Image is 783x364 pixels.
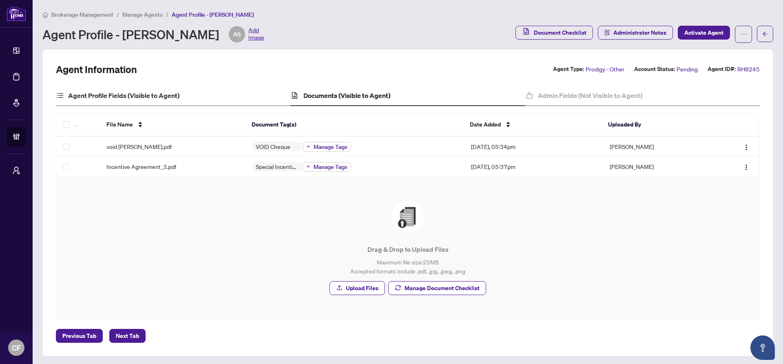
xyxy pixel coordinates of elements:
[303,91,390,100] h4: Documents (Visible to Agent)
[252,144,294,149] span: VOID Cheque
[73,244,743,254] p: Drag & Drop to Upload Files
[741,31,746,37] span: ellipsis
[303,162,351,172] button: Manage Tags
[603,157,712,177] td: [PERSON_NAME]
[330,281,385,295] button: Upload Files
[470,120,501,129] span: Date Added
[314,164,347,170] span: Manage Tags
[346,282,378,295] span: Upload Files
[391,200,424,233] img: File Upload
[737,64,760,74] span: RH8245
[62,329,96,342] span: Previous Tab
[534,26,586,39] span: Document Checklist
[405,282,480,295] span: Manage Document Checklist
[248,26,264,42] span: Add Image
[586,64,624,74] span: Prodigy - Other
[602,113,710,137] th: Uploaded By
[100,113,245,137] th: File Name
[603,137,712,157] td: [PERSON_NAME]
[166,10,168,19] li: /
[106,120,133,129] span: File Name
[538,91,642,100] h4: Admin Fields (Not Visible to Agent)
[743,144,750,151] img: Logo
[613,26,666,39] span: Administrator Notes
[233,30,241,39] span: AS
[106,162,176,171] span: Incentive Agreement_3.pdf
[116,329,139,342] span: Next Tab
[684,26,723,39] span: Activate Agent
[604,30,610,36] span: solution
[678,26,730,40] button: Activate Agent
[677,64,698,74] span: Pending
[109,329,146,343] button: Next Tab
[122,11,163,18] span: Manage Agents
[303,142,351,152] button: Manage Tags
[740,160,753,173] button: Logo
[740,140,753,153] button: Logo
[464,157,603,177] td: [DATE], 05:37pm
[388,281,486,295] button: Manage Document Checklist
[743,164,750,171] img: Logo
[117,10,119,19] li: /
[51,11,113,18] span: Brokerage Management
[306,144,310,149] span: plus
[314,144,347,150] span: Manage Tags
[7,6,26,21] img: logo
[750,335,775,360] button: Open asap
[252,164,301,169] span: Special Incentive Agreement
[42,12,48,18] span: home
[12,342,21,353] span: CF
[515,26,593,40] button: Document Checklist
[464,137,603,157] td: [DATE], 05:34pm
[68,91,179,100] h4: Agent Profile Fields (Visible to Agent)
[463,113,602,137] th: Date Added
[306,164,310,169] span: plus
[553,64,584,74] label: Agent Type:
[73,257,743,275] p: Maximum file size: 25 MB Accepted formats include .pdf, .jpg, .jpeg, .png
[634,64,675,74] label: Account Status:
[172,11,254,18] span: Agent Profile - [PERSON_NAME]
[106,142,172,151] span: void [PERSON_NAME].pdf
[56,329,103,343] button: Previous Tab
[42,26,264,42] div: Agent Profile - [PERSON_NAME]
[66,186,750,309] span: File UploadDrag & Drop to Upload FilesMaximum file size:25MBAccepted formats include .pdf, .jpg, ...
[762,31,768,37] span: arrow-left
[245,113,463,137] th: Document Tag(s)
[56,63,137,76] h2: Agent Information
[708,64,736,74] label: Agent ID#:
[598,26,673,40] button: Administrator Notes
[12,166,20,175] span: user-switch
